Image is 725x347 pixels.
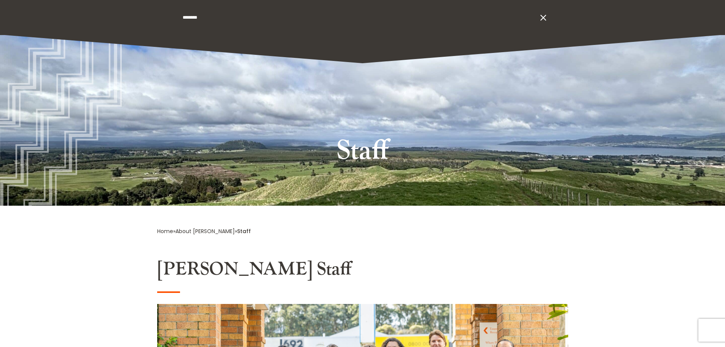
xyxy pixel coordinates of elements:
h1: Staff [220,133,505,173]
a: About [PERSON_NAME] [175,227,235,235]
span: Staff [237,227,251,235]
span: » » [157,227,251,235]
a: Home [157,227,173,235]
h2: [PERSON_NAME] Staff [157,258,568,284]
